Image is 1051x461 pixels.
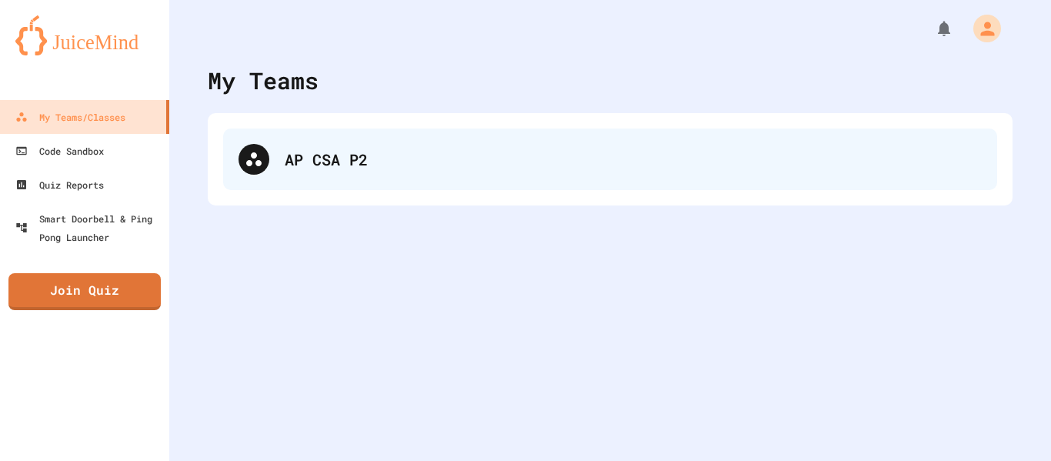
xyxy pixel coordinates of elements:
div: Quiz Reports [15,175,104,194]
div: AP CSA P2 [223,129,997,190]
div: My Notifications [906,15,957,42]
div: Smart Doorbell & Ping Pong Launcher [15,209,163,246]
a: Join Quiz [8,273,161,310]
div: AP CSA P2 [285,148,982,171]
div: My Teams/Classes [15,108,125,126]
img: logo-orange.svg [15,15,154,55]
div: My Teams [208,63,319,98]
div: Code Sandbox [15,142,104,160]
div: My Account [957,11,1005,46]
